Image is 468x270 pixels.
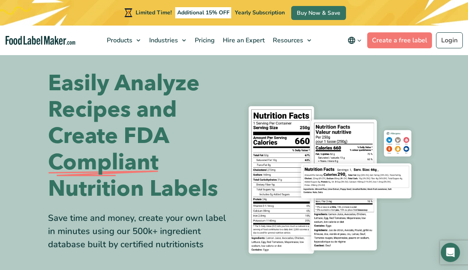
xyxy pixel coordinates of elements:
a: Login [436,32,463,48]
div: Save time and money, create your own label in minutes using our 500k+ ingredient database built b... [48,212,228,251]
span: Compliant [48,149,158,176]
span: Limited Time! [136,9,172,16]
span: Hire an Expert [220,36,266,45]
a: Products [102,26,144,55]
span: Yearly Subscription [235,9,285,16]
span: Pricing [192,36,216,45]
span: Industries [147,36,179,45]
a: Create a free label [367,32,432,48]
span: Resources [270,36,304,45]
a: Hire an Expert [218,26,268,55]
h1: Easily Analyze Recipes and Create FDA Nutrition Labels [48,70,228,202]
a: Resources [268,26,315,55]
a: Pricing [190,26,218,55]
a: Industries [144,26,190,55]
span: Additional 15% OFF [175,7,232,18]
span: Products [104,36,133,45]
a: Buy Now & Save [291,6,346,20]
div: Open Intercom Messenger [441,243,460,262]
